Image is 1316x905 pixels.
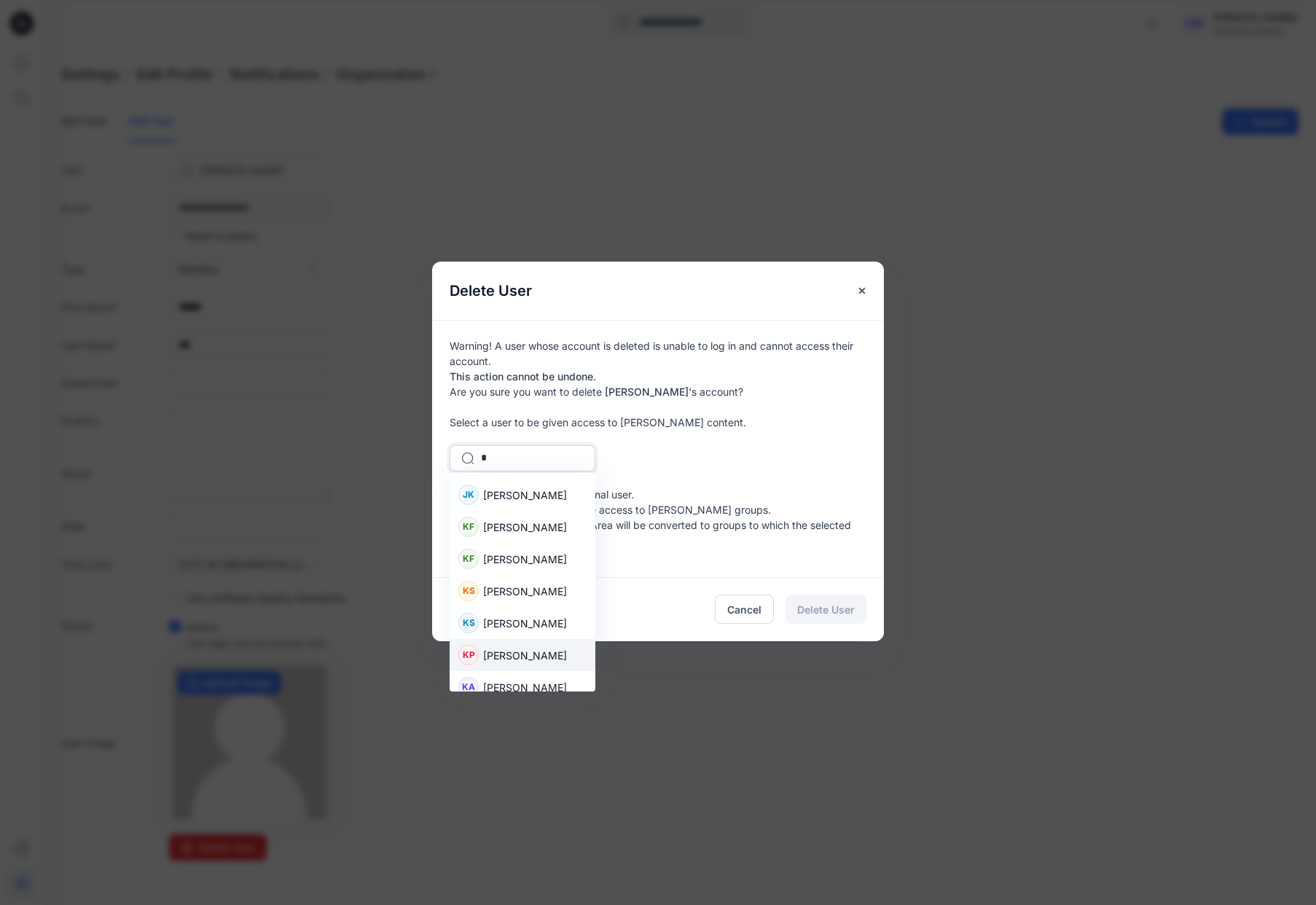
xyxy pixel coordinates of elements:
div: KF [458,549,479,569]
span: [PERSON_NAME] [483,487,567,503]
button: Cancel [715,595,774,624]
b: This action cannot be undone. [450,370,596,383]
div: KP [458,645,479,665]
li: [PERSON_NAME] Private Area will be converted to groups to which the selected user will have access. [467,517,866,548]
div: KF [458,517,479,537]
div: KA [458,677,479,697]
div: KS [458,581,479,601]
span: [PERSON_NAME] [483,552,567,567]
div: Warning! A user whose account is deleted is unable to log in and cannot access their account. Are... [432,320,884,577]
b: [PERSON_NAME] [605,385,689,398]
div: KS [458,613,479,633]
li: The selected user will have access to [PERSON_NAME] groups. [467,502,866,517]
li: You cannot select an external user. [467,487,866,502]
span: [PERSON_NAME] [483,520,567,535]
span: [PERSON_NAME] [483,616,567,631]
span: [PERSON_NAME] [483,680,567,695]
span: Cancel [727,602,761,617]
span: [PERSON_NAME] [483,648,567,663]
div: JK [458,485,479,505]
button: Close [849,278,875,304]
h5: Delete User [432,262,549,320]
span: [PERSON_NAME] [483,584,567,599]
